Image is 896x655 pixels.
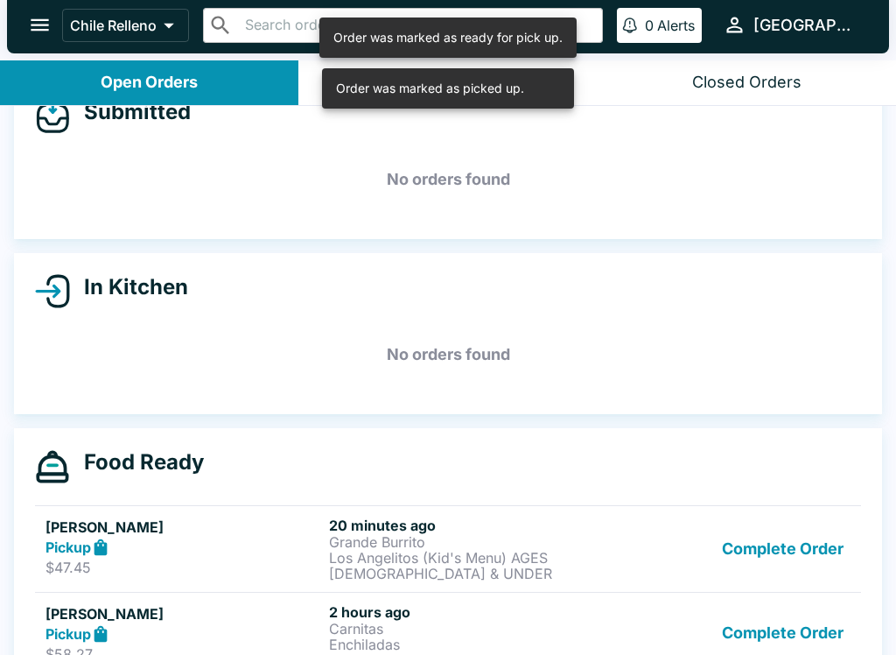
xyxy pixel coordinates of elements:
button: open drawer [17,3,62,47]
h6: 2 hours ago [329,603,605,621]
div: Open Orders [101,73,198,93]
h4: Food Ready [70,449,204,475]
input: Search orders by name or phone number [240,13,595,38]
strong: Pickup [45,539,91,556]
h5: No orders found [35,148,861,211]
p: Grande Burrito [329,534,605,550]
div: Closed Orders [692,73,801,93]
h5: No orders found [35,323,861,386]
button: [GEOGRAPHIC_DATA] [716,6,868,44]
div: Order was marked as picked up. [336,74,524,103]
a: [PERSON_NAME]Pickup$47.4520 minutes agoGrande BurritoLos Angelitos (Kid's Menu) AGES [DEMOGRAPHIC... [35,505,861,592]
h5: [PERSON_NAME] [45,517,322,538]
div: Order was marked as ready for pick up. [333,23,563,53]
div: [GEOGRAPHIC_DATA] [753,15,861,36]
strong: Pickup [45,625,91,643]
button: Chile Relleno [62,9,189,42]
p: Carnitas [329,621,605,637]
h4: In Kitchen [70,274,188,300]
p: Chile Relleno [70,17,157,34]
p: Los Angelitos (Kid's Menu) AGES [DEMOGRAPHIC_DATA] & UNDER [329,550,605,581]
h4: Submitted [70,99,191,125]
p: Alerts [657,17,695,34]
h5: [PERSON_NAME] [45,603,322,624]
p: 0 [645,17,654,34]
p: Enchiladas [329,637,605,652]
p: $47.45 [45,559,322,576]
button: Complete Order [715,517,850,581]
h6: 20 minutes ago [329,517,605,534]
